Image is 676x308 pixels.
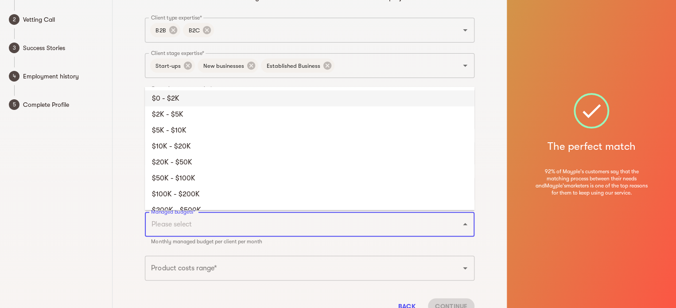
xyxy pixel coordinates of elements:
span: New businesses [198,62,249,70]
span: B2B [150,26,171,35]
div: B2C [183,23,214,37]
text: 2 [13,16,16,23]
li: $5K - $10K [145,122,474,138]
button: Close [459,218,471,230]
span: Vetting Call [23,14,103,25]
span: Employment history [23,71,103,82]
p: Monthly managed budget per client per month [151,238,468,245]
span: Success Stories [23,43,103,53]
h5: The perfect match [548,139,636,153]
text: 4 [13,73,16,79]
div: B2B [150,23,180,37]
li: $50K - $100K [145,170,474,186]
li: $10K - $20K [145,138,474,154]
button: Open [459,24,471,36]
span: Start-ups [150,62,186,70]
li: $20K - $50K [145,154,474,170]
li: $2K - $5K [145,106,474,122]
text: 5 [13,101,16,108]
div: New businesses [198,58,258,73]
span: B2C [183,26,205,35]
div: Established Business [261,58,334,73]
li: $200K - $500K [145,202,474,218]
li: $100K - $200K [145,186,474,202]
span: Complete Profile [23,99,103,110]
span: Established Business [261,62,325,70]
input: Please select [149,260,446,277]
li: $0 - $2K [145,90,474,106]
span: 92% of Mayple's customers say that the matching process between their needs and Mayple's marketer... [534,168,649,196]
input: Please select [149,216,446,233]
button: Open [459,262,471,274]
text: 3 [13,45,16,51]
button: Open [459,59,471,72]
div: Start-ups [150,58,195,73]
